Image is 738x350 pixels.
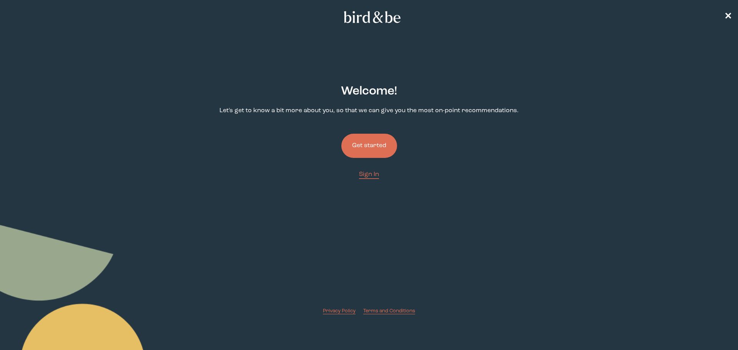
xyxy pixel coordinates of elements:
[363,307,415,315] a: Terms and Conditions
[323,309,356,314] span: Privacy Policy
[341,83,397,100] h2: Welcome !
[359,171,379,177] span: Sign In
[363,309,415,314] span: Terms and Conditions
[323,307,356,315] a: Privacy Policy
[219,106,519,115] p: Let's get to know a bit more about you, so that we can give you the most on-point recommendations.
[359,170,379,179] a: Sign In
[724,10,732,24] a: ✕
[724,12,732,22] span: ✕
[341,134,397,158] button: Get started
[341,121,397,170] a: Get started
